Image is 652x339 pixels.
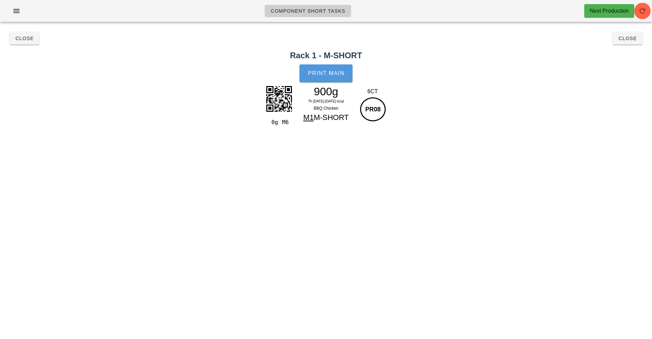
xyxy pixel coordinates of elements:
span: M-SHORT [314,113,349,122]
span: Th [DATE]-[DATE] local [308,99,344,103]
div: Next Production [590,7,629,15]
button: Print Main [299,64,352,82]
span: Print Main [308,70,345,76]
img: BKp0hZBNik7mSyES8CQnYMSGvlnlnDiERb5s9BLYka28rf4ogYEIISoM2JmQQbLKVCSEoDdqYkEGwyVYmhKA0aGNCBsEmW5kQ... [262,82,296,116]
span: M1 [303,113,314,122]
span: Close [618,36,637,41]
div: M6 [279,118,293,127]
h2: Rack 1 - M-SHORT [4,49,648,62]
button: Close [10,32,39,45]
div: 0g [265,118,279,127]
div: PR08 [360,97,386,121]
span: Close [15,36,34,41]
button: Close [613,32,642,45]
a: Component Short Tasks [265,5,351,17]
div: 6CT [358,87,387,96]
span: Component Short Tasks [270,8,345,14]
div: 900g [296,86,356,97]
div: BBQ Chicken [296,105,356,112]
